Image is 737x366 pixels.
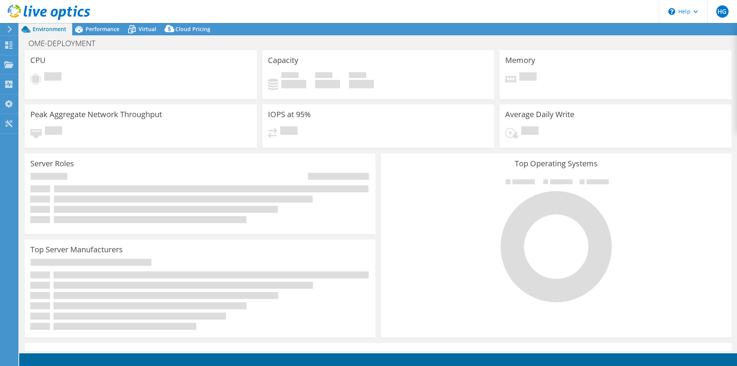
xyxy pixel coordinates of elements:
[30,110,162,119] h3: Peak Aggregate Network Throughput
[30,56,46,65] h3: CPU
[45,126,62,137] span: Pending
[315,80,340,88] h4: 0 GiB
[281,80,306,88] h4: 0 GiB
[281,72,299,80] span: Used
[268,56,298,65] h3: Capacity
[505,110,574,119] h3: Average Daily Write
[30,245,123,254] h3: Top Server Manufacturers
[668,8,675,15] svg: \n
[519,72,537,83] span: Pending
[387,159,726,168] h3: Top Operating Systems
[33,25,66,33] span: Environment
[521,126,539,137] span: Pending
[44,72,61,83] span: Pending
[315,72,332,80] span: Free
[716,5,729,18] span: HG
[139,25,156,33] span: Virtual
[30,159,74,168] h3: Server Roles
[349,72,366,80] span: Total
[280,126,297,137] span: Pending
[349,80,374,88] h4: 0 GiB
[86,25,119,33] span: Performance
[25,39,107,48] h1: OME-DEPLOYMENT
[268,110,311,119] h3: IOPS at 95%
[505,56,535,65] h3: Memory
[175,25,210,33] span: Cloud Pricing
